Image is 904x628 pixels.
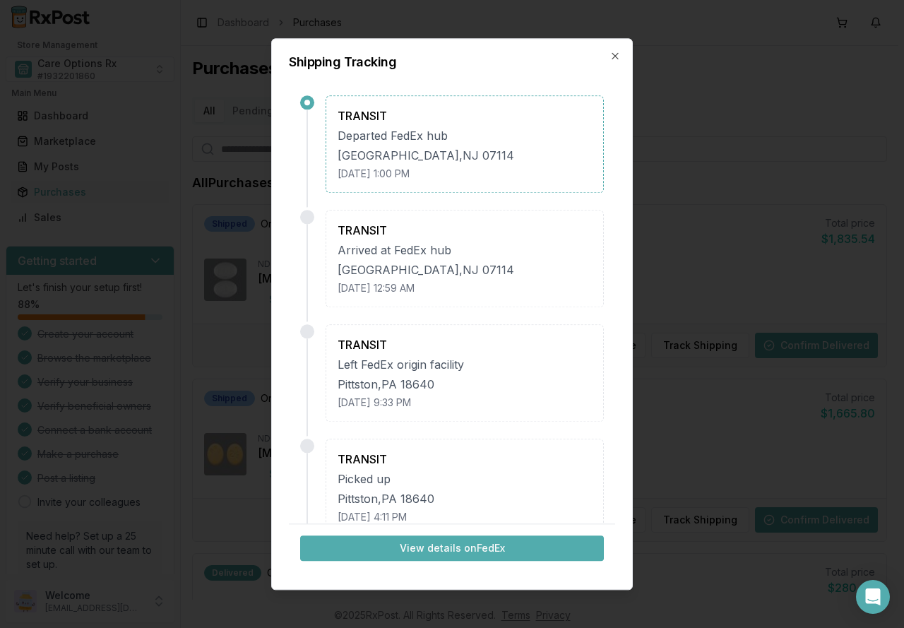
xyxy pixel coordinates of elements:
div: [DATE] 1:00 PM [338,167,592,181]
div: Left FedEx origin facility [338,356,592,373]
div: Picked up [338,470,592,487]
div: [DATE] 9:33 PM [338,396,592,410]
h2: Shipping Tracking [289,56,615,69]
div: TRANSIT [338,107,592,124]
div: Arrived at FedEx hub [338,242,592,259]
div: [GEOGRAPHIC_DATA] , NJ 07114 [338,261,592,278]
div: Departed FedEx hub [338,127,592,144]
div: TRANSIT [338,451,592,468]
div: [DATE] 4:11 PM [338,510,592,524]
div: Pittston , PA 18640 [338,376,592,393]
div: [GEOGRAPHIC_DATA] , NJ 07114 [338,147,592,164]
div: Pittston , PA 18640 [338,490,592,507]
div: TRANSIT [338,222,592,239]
button: View details onFedEx [300,535,604,561]
div: TRANSIT [338,336,592,353]
div: [DATE] 12:59 AM [338,281,592,295]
